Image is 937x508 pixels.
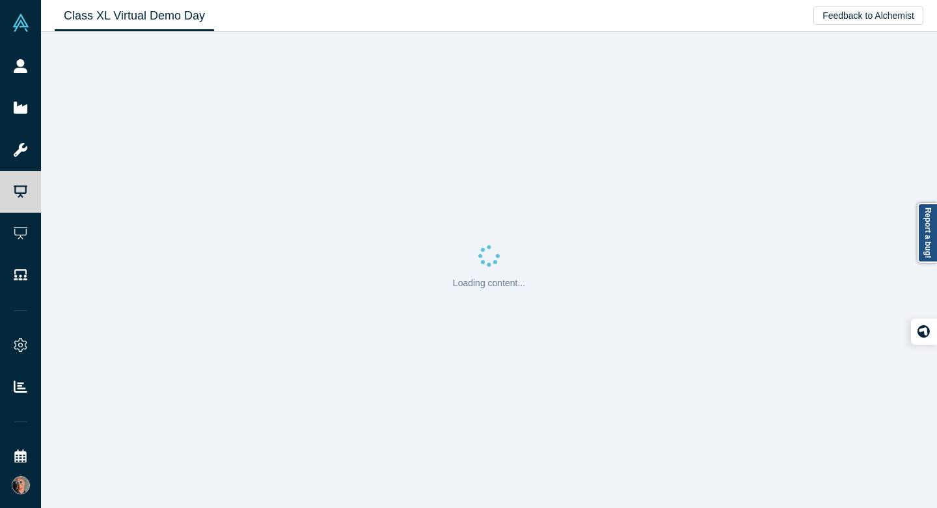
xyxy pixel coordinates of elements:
button: Feedback to Alchemist [813,7,923,25]
p: Loading content... [453,276,525,290]
a: Class XL Virtual Demo Day [55,1,214,31]
a: Report a bug! [917,203,937,263]
img: Laurent Rains's Account [12,476,30,494]
img: Alchemist Vault Logo [12,14,30,32]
